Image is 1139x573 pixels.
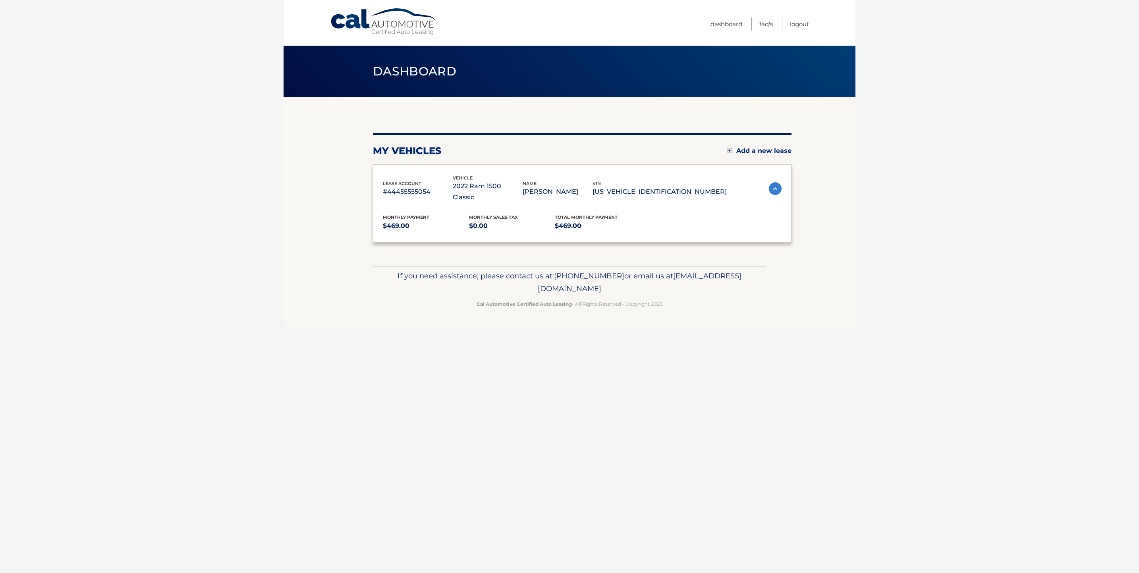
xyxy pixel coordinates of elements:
[555,214,618,220] span: Total Monthly Payment
[477,301,572,307] strong: Cal Automotive Certified Auto Leasing
[330,8,437,36] a: Cal Automotive
[769,182,782,195] img: accordion-active.svg
[373,64,456,79] span: Dashboard
[790,17,809,31] a: Logout
[453,181,523,203] p: 2022 Ram 1500 Classic
[378,300,761,308] p: - All Rights Reserved - Copyright 2025
[759,17,773,31] a: FAQ's
[593,181,601,186] span: vin
[378,270,761,295] p: If you need assistance, please contact us at: or email us at
[538,271,741,293] span: [EMAIL_ADDRESS][DOMAIN_NAME]
[469,214,518,220] span: Monthly sales Tax
[727,147,792,155] a: Add a new lease
[523,181,537,186] span: name
[710,17,742,31] a: Dashboard
[453,175,473,181] span: vehicle
[555,220,641,232] p: $469.00
[523,186,593,197] p: [PERSON_NAME]
[383,214,429,220] span: Monthly Payment
[554,271,624,280] span: [PHONE_NUMBER]
[383,186,453,197] p: #44455555054
[727,148,732,153] img: add.svg
[593,186,727,197] p: [US_VEHICLE_IDENTIFICATION_NUMBER]
[469,220,555,232] p: $0.00
[373,145,442,157] h2: my vehicles
[383,220,469,232] p: $469.00
[383,181,421,186] span: lease account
